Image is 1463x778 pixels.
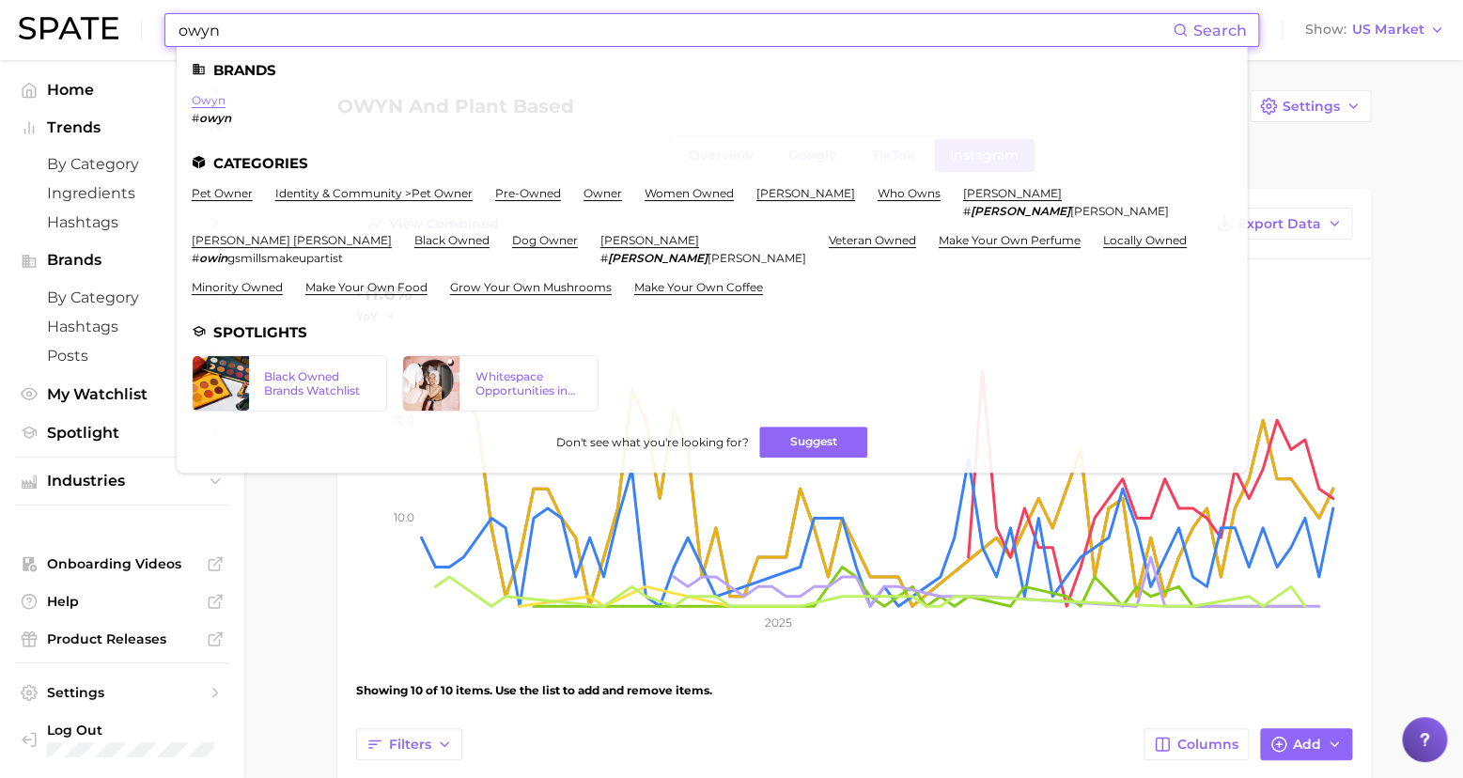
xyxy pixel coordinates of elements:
span: Filters [389,737,431,753]
button: Export Data [1206,208,1352,240]
a: locally owned [1103,233,1187,247]
div: Whitespace Opportunities in Skincare [475,369,583,397]
button: Brands [15,246,229,274]
a: women owned [645,186,734,200]
span: Export Data [1238,216,1321,232]
span: Industries [47,473,197,490]
span: Log Out [47,722,240,739]
input: Search here for a brand, industry, or ingredient [177,14,1173,46]
a: [PERSON_NAME] [963,186,1062,200]
button: Columns [1144,728,1248,760]
a: pre-owned [495,186,561,200]
li: Brands [192,62,1232,78]
a: make your own perfume [939,233,1081,247]
div: Showing 10 of 10 items. Use the list to add and remove items. [356,664,1352,717]
a: Whitespace Opportunities in Skincare [402,355,599,412]
span: # [192,111,199,125]
a: Log out. Currently logged in with e-mail smiller@simplygoodfoodsco.com. [15,716,229,763]
a: minority owned [192,280,283,294]
span: [PERSON_NAME] [1070,204,1169,218]
a: dog owner [512,233,578,247]
tspan: 10.0 [394,510,414,524]
em: owyn [199,111,231,125]
span: Don't see what you're looking for? [555,435,748,449]
a: identity & community >pet owner [275,186,473,200]
span: by Category [47,155,197,173]
a: Home [15,75,229,104]
span: Brands [47,252,197,269]
a: veteran owned [829,233,916,247]
span: Columns [1177,737,1238,753]
a: [PERSON_NAME] [PERSON_NAME] [192,233,392,247]
a: Hashtags [15,208,229,237]
span: US Market [1352,24,1424,35]
a: Black Owned Brands Watchlist [192,355,388,412]
a: Onboarding Videos [15,550,229,578]
a: make your own coffee [634,280,763,294]
a: [PERSON_NAME] [600,233,699,247]
span: [PERSON_NAME] [708,251,806,265]
span: Spotlight [47,424,197,442]
button: Trends [15,114,229,142]
span: Ingredients [47,184,197,202]
span: Add [1293,737,1321,753]
a: [PERSON_NAME] [756,186,855,200]
tspan: 2025 [765,615,792,630]
button: Add [1260,728,1352,760]
a: Help [15,587,229,615]
a: by Category [15,283,229,312]
a: pet owner [192,186,253,200]
a: Posts [15,341,229,370]
a: grow your own mushrooms [450,280,612,294]
span: Trends [47,119,197,136]
span: Settings [47,684,197,701]
li: Spotlights [192,324,1232,340]
a: Settings [15,678,229,707]
a: by Category [15,149,229,179]
span: My Watchlist [47,385,197,403]
a: make your own food [305,280,428,294]
span: # [192,251,199,265]
button: Filters [356,728,462,760]
a: owyn [192,93,226,107]
a: owner [584,186,622,200]
span: # [963,204,971,218]
span: Home [47,81,197,99]
button: Settings [1250,90,1371,122]
a: Hashtags [15,312,229,341]
div: Black Owned Brands Watchlist [264,369,372,397]
span: gsmillsmakeupartist [227,251,343,265]
span: Hashtags [47,213,197,231]
span: Help [47,593,197,610]
a: Spotlight [15,418,229,447]
button: Industries [15,467,229,495]
span: Product Releases [47,630,197,647]
span: Show [1305,24,1346,35]
a: black owned [414,233,490,247]
span: Settings [1283,99,1340,115]
a: Ingredients [15,179,229,208]
a: Product Releases [15,625,229,653]
a: who owns [878,186,941,200]
span: Onboarding Videos [47,555,197,572]
li: Categories [192,155,1232,171]
span: by Category [47,288,197,306]
span: Search [1193,22,1247,39]
button: ShowUS Market [1300,18,1449,42]
em: [PERSON_NAME] [971,204,1070,218]
button: Suggest [759,427,867,458]
a: My Watchlist [15,380,229,409]
span: Posts [47,347,197,365]
span: Hashtags [47,318,197,335]
em: owin [199,251,227,265]
img: SPATE [19,17,118,39]
span: # [600,251,608,265]
em: [PERSON_NAME] [608,251,708,265]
